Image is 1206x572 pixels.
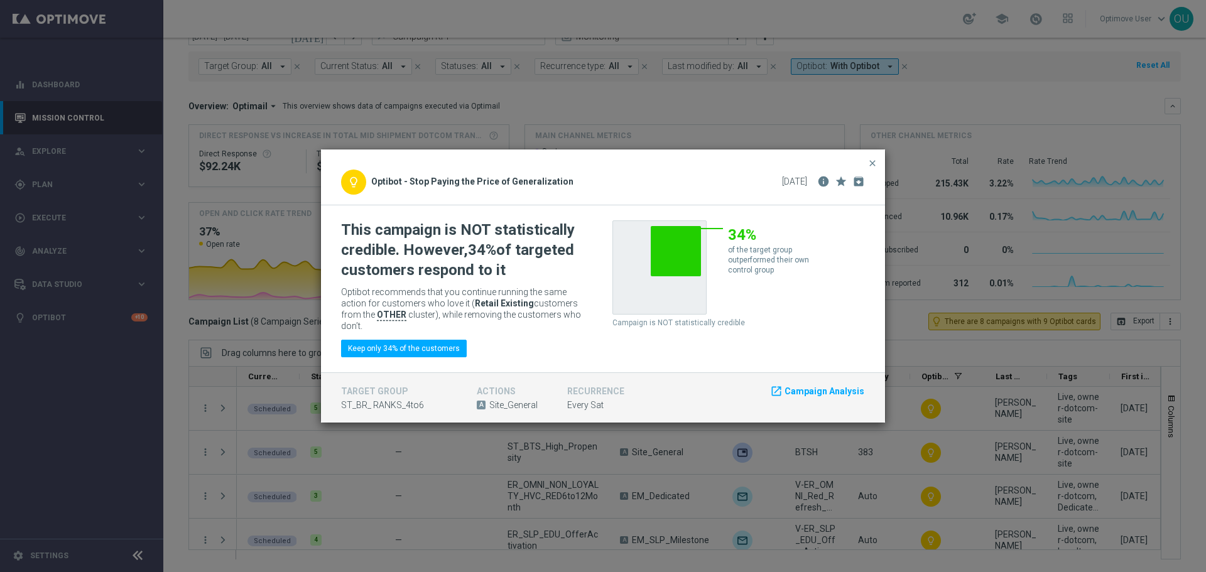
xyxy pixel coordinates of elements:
[770,385,783,397] i: launch
[612,318,865,328] p: Campaign is NOT statistically credible
[341,340,467,357] button: Keep only 34% of the customers
[341,386,458,396] h4: target group
[468,241,496,259] b: 34%
[347,176,360,188] i: lightbulb_outline
[817,175,830,188] i: info
[567,386,639,396] h4: recurrence
[410,176,573,186] strong: Stop Paying the Price of Generalization
[477,401,486,409] span: A
[849,172,865,188] button: archive
[475,298,534,308] b: Retail Existing
[477,386,548,396] h4: actions
[835,175,847,188] i: star
[371,176,408,187] span: Optibot -
[867,158,877,168] span: close
[852,175,865,188] i: archive
[785,385,864,397] span: Campaign Analysis
[728,245,816,275] p: of the target group outperformed their own control group
[377,310,406,320] b: OTHER
[567,400,604,411] span: Every Sat
[728,225,816,245] h2: 34%
[817,172,830,188] button: info
[341,310,581,331] span: cluster), while removing the customers who don’t.
[489,400,538,411] span: Site_General
[341,220,584,280] h2: This campaign is NOT statistically credible. However, of targeted customers respond to it
[341,287,578,320] span: Optibot recommends that you continue running the same action for customers who love it ( customer...
[832,172,847,188] button: star
[782,176,807,187] span: [DATE]
[341,400,424,411] span: ST_BR_ RANKS_4to6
